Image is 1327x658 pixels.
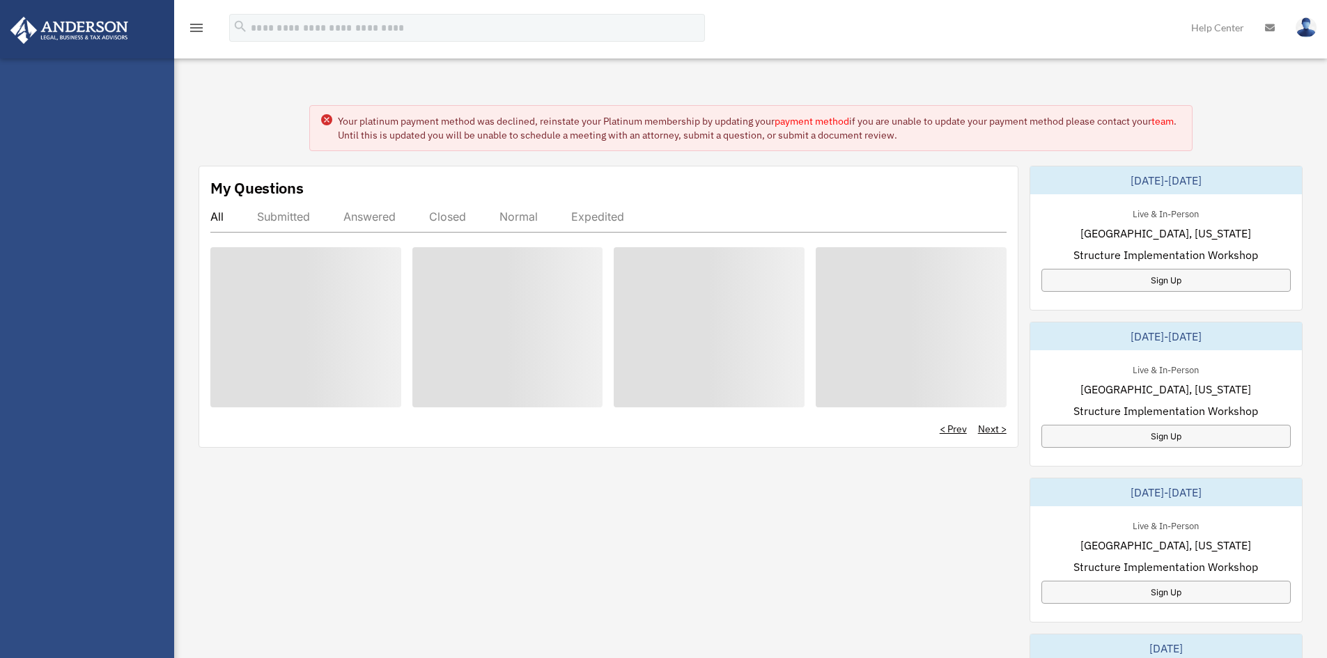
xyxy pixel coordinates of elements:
div: All [210,210,224,224]
a: Sign Up [1041,425,1291,448]
i: search [233,19,248,34]
div: [DATE]-[DATE] [1030,322,1302,350]
div: Expedited [571,210,624,224]
div: Submitted [257,210,310,224]
a: menu [188,24,205,36]
div: [DATE]-[DATE] [1030,166,1302,194]
div: [DATE]-[DATE] [1030,478,1302,506]
div: Closed [429,210,466,224]
div: Answered [343,210,396,224]
img: Anderson Advisors Platinum Portal [6,17,132,44]
a: team [1151,115,1174,127]
span: [GEOGRAPHIC_DATA], [US_STATE] [1080,381,1251,398]
div: Live & In-Person [1122,205,1210,220]
div: Live & In-Person [1122,517,1210,532]
a: payment method [775,115,849,127]
a: Next > [978,422,1007,436]
span: Structure Implementation Workshop [1073,246,1258,263]
a: < Prev [940,422,967,436]
div: Normal [499,210,538,224]
span: [GEOGRAPHIC_DATA], [US_STATE] [1080,225,1251,242]
img: User Pic [1296,17,1317,38]
div: Your platinum payment method was declined, reinstate your Platinum membership by updating your if... [338,114,1181,142]
a: Sign Up [1041,581,1291,604]
div: My Questions [210,178,304,198]
i: menu [188,19,205,36]
a: Sign Up [1041,269,1291,292]
div: Live & In-Person [1122,361,1210,376]
span: Structure Implementation Workshop [1073,558,1258,575]
span: [GEOGRAPHIC_DATA], [US_STATE] [1080,537,1251,554]
span: Structure Implementation Workshop [1073,402,1258,419]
